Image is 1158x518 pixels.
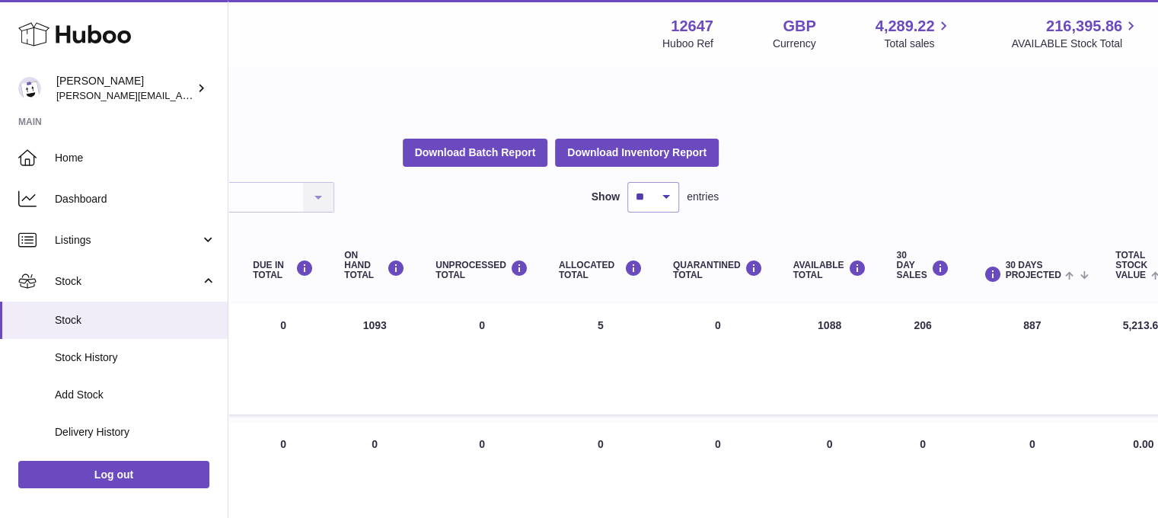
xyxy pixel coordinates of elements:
div: QUARANTINED Total [673,260,763,280]
button: Download Batch Report [403,139,548,166]
span: Home [55,151,216,165]
td: 206 [881,303,964,414]
span: Delivery History [55,425,216,440]
span: AVAILABLE Stock Total [1011,37,1140,51]
span: 0 [715,319,721,331]
div: 30 DAY SALES [896,251,949,281]
strong: 12647 [671,16,713,37]
a: 216,395.86 AVAILABLE Stock Total [1011,16,1140,51]
label: Show [592,190,620,204]
div: Huboo Ref [662,37,713,51]
span: 30 DAYS PROJECTED [1005,261,1061,280]
span: Stock [55,313,216,328]
span: Dashboard [55,192,216,206]
a: Log out [18,461,209,488]
button: Download Inventory Report [555,139,719,166]
td: 0 [238,303,329,414]
span: 4,289.22 [876,16,935,37]
span: Total sales [884,37,952,51]
td: 887 [964,303,1100,414]
span: 0 [715,438,721,450]
span: 216,395.86 [1046,16,1122,37]
span: entries [687,190,719,204]
td: 0 [420,303,544,414]
td: 1088 [778,303,882,414]
img: peter@pinter.co.uk [18,77,41,100]
span: Listings [55,233,200,248]
a: 4,289.22 Total sales [876,16,952,51]
span: Total stock value [1115,251,1147,281]
strong: GBP [783,16,815,37]
div: Currency [773,37,816,51]
div: ALLOCATED Total [559,260,643,280]
div: AVAILABLE Total [793,260,866,280]
div: DUE IN TOTAL [253,260,314,280]
span: Stock [55,274,200,289]
span: Add Stock [55,388,216,402]
div: ON HAND Total [344,251,405,281]
span: 0.00 [1133,438,1153,450]
td: 5 [544,303,658,414]
td: 1093 [329,303,420,414]
div: UNPROCESSED Total [435,260,528,280]
span: Stock History [55,350,216,365]
div: [PERSON_NAME] [56,74,193,103]
span: [PERSON_NAME][EMAIL_ADDRESS][PERSON_NAME][DOMAIN_NAME] [56,89,387,101]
